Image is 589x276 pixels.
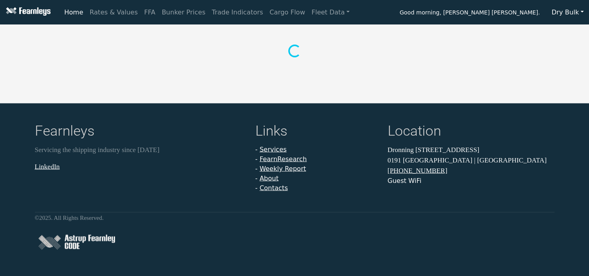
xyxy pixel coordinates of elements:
span: Good morning, [PERSON_NAME] [PERSON_NAME]. [400,6,540,20]
li: - [255,154,378,164]
a: Rates & Values [87,4,141,20]
a: Bunker Prices [158,4,208,20]
a: About [259,175,278,182]
a: FFA [141,4,159,20]
h4: Fearnleys [35,123,246,142]
li: - [255,145,378,154]
a: Fleet Data [308,4,353,20]
h4: Links [255,123,378,142]
a: Weekly Report [259,165,306,172]
li: - [255,183,378,193]
li: - [255,164,378,174]
a: Home [61,4,86,20]
p: Dronning [STREET_ADDRESS] [388,145,555,155]
small: © 2025 . All Rights Reserved. [35,215,104,221]
a: [PHONE_NUMBER] [388,167,447,175]
button: Dry Bulk [546,5,589,20]
a: Trade Indicators [208,4,266,20]
a: Contacts [259,184,288,192]
a: Services [259,146,286,153]
a: FearnResearch [259,155,307,163]
a: Cargo Flow [266,4,308,20]
h4: Location [388,123,555,142]
p: 0191 [GEOGRAPHIC_DATA] | [GEOGRAPHIC_DATA] [388,155,555,165]
a: LinkedIn [35,162,60,170]
li: - [255,174,378,183]
img: Fearnleys Logo [4,7,51,17]
button: Guest WiFi [388,176,421,186]
p: Servicing the shipping industry since [DATE] [35,145,246,155]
